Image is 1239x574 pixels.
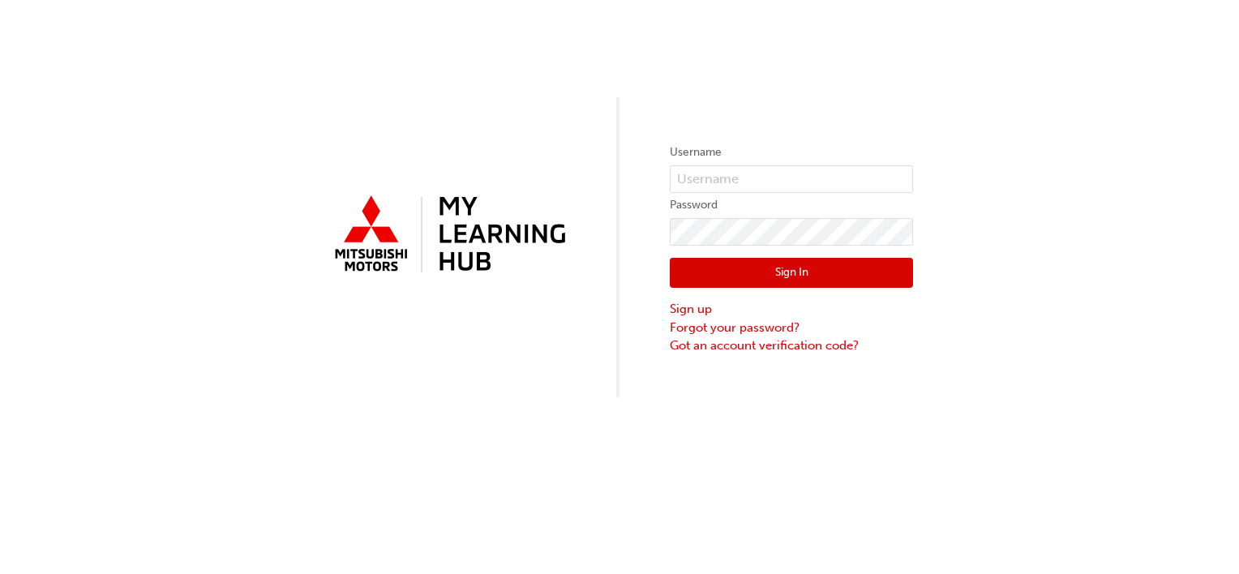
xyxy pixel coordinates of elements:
button: Sign In [670,258,913,289]
input: Username [670,165,913,193]
a: Sign up [670,300,913,319]
a: Got an account verification code? [670,336,913,355]
img: mmal [326,189,569,281]
label: Username [670,143,913,162]
label: Password [670,195,913,215]
a: Forgot your password? [670,319,913,337]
